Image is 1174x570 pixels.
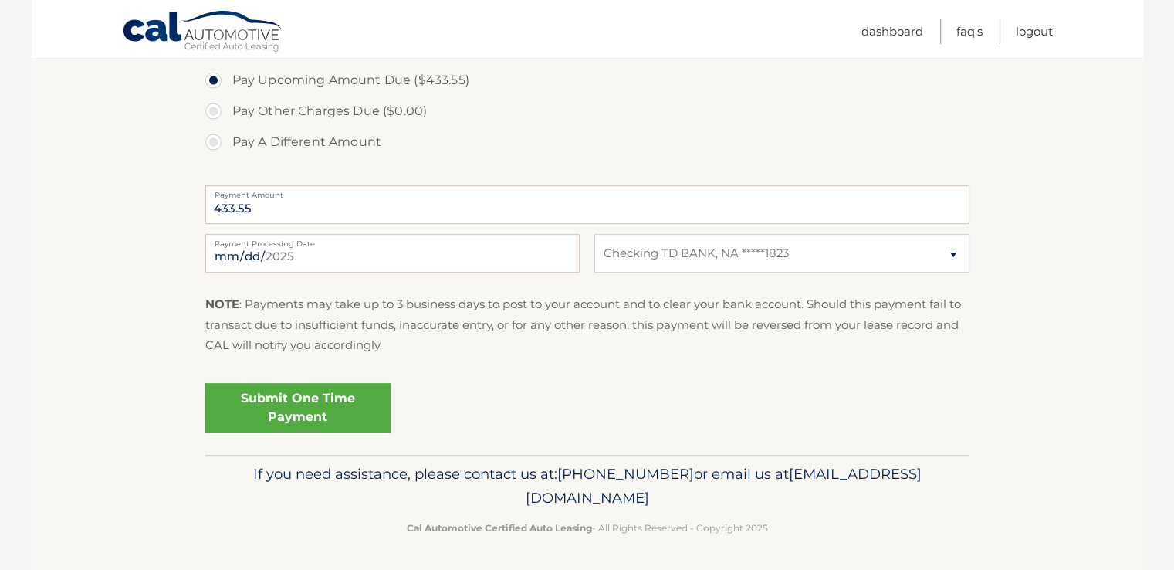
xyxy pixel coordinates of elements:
[205,234,580,246] label: Payment Processing Date
[205,297,239,311] strong: NOTE
[215,462,959,511] p: If you need assistance, please contact us at: or email us at
[205,294,969,355] p: : Payments may take up to 3 business days to post to your account and to clear your bank account....
[205,127,969,158] label: Pay A Different Amount
[205,185,969,198] label: Payment Amount
[1016,19,1053,44] a: Logout
[205,185,969,224] input: Payment Amount
[205,383,391,433] a: Submit One Time Payment
[122,10,284,55] a: Cal Automotive
[861,19,923,44] a: Dashboard
[407,522,592,534] strong: Cal Automotive Certified Auto Leasing
[956,19,983,44] a: FAQ's
[205,65,969,96] label: Pay Upcoming Amount Due ($433.55)
[205,96,969,127] label: Pay Other Charges Due ($0.00)
[215,520,959,536] p: - All Rights Reserved - Copyright 2025
[557,465,694,483] span: [PHONE_NUMBER]
[205,234,580,273] input: Payment Date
